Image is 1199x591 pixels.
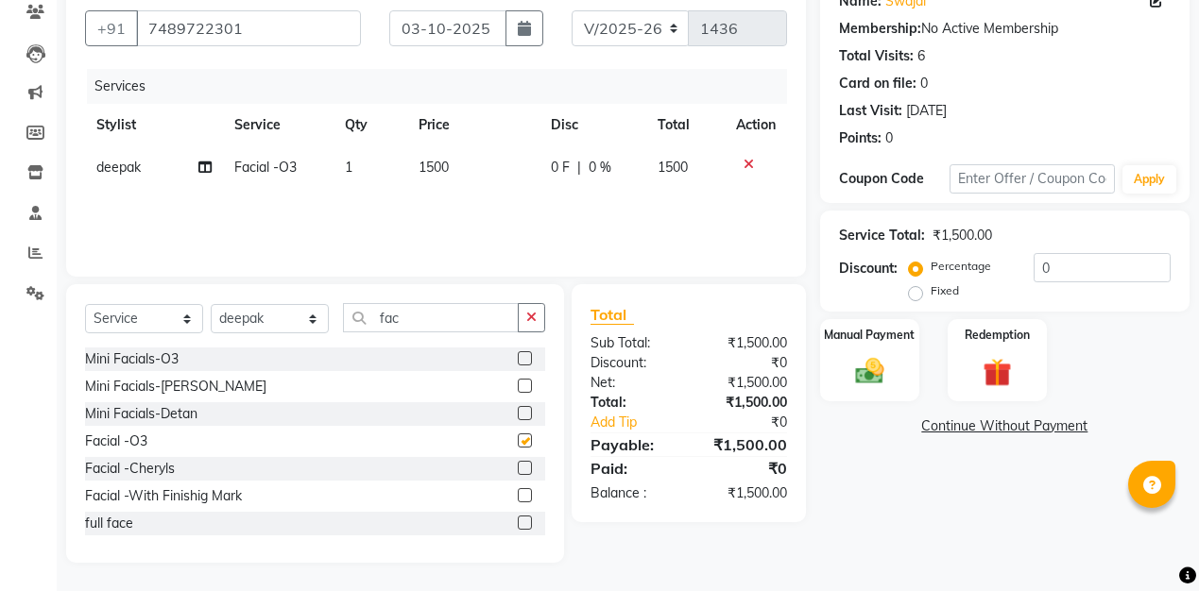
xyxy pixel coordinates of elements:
[689,433,801,456] div: ₹1,500.00
[931,282,959,299] label: Fixed
[85,404,197,424] div: Mini Facials-Detan
[933,226,992,245] div: ₹1,500.00
[708,413,801,432] div: ₹0
[87,69,801,104] div: Services
[839,128,882,148] div: Points:
[419,159,449,176] span: 1500
[576,457,689,480] div: Paid:
[85,514,133,533] div: full face
[234,159,297,176] span: Facial -O3
[885,128,893,148] div: 0
[1122,165,1176,194] button: Apply
[974,355,1020,390] img: _gift.svg
[847,355,893,388] img: _cash.svg
[824,416,1186,436] a: Continue Without Payment
[591,305,634,325] span: Total
[839,169,950,189] div: Coupon Code
[824,327,915,344] label: Manual Payment
[689,483,801,503] div: ₹1,500.00
[689,457,801,480] div: ₹0
[96,159,141,176] span: deepak
[839,226,925,245] div: Service Total:
[85,459,175,479] div: Facial -Cheryls
[576,483,689,503] div: Balance :
[85,486,242,506] div: Facial -With Finishig Mark
[589,158,611,177] span: 0 %
[920,74,928,93] div: 0
[576,373,689,393] div: Net:
[345,159,352,176] span: 1
[407,104,540,146] th: Price
[839,259,898,279] div: Discount:
[658,159,688,176] span: 1500
[136,10,361,46] input: Search by Name/Mobile/Email/Code
[85,10,138,46] button: +91
[931,258,991,275] label: Percentage
[223,104,334,146] th: Service
[576,333,689,353] div: Sub Total:
[85,377,266,397] div: Mini Facials-[PERSON_NAME]
[689,353,801,373] div: ₹0
[906,101,947,121] div: [DATE]
[540,104,647,146] th: Disc
[85,104,223,146] th: Stylist
[85,431,147,451] div: Facial -O3
[576,413,708,432] a: Add Tip
[839,19,1171,39] div: No Active Membership
[334,104,407,146] th: Qty
[839,46,914,66] div: Total Visits:
[85,349,179,369] div: Mini Facials-O3
[343,303,519,332] input: Search or Scan
[839,19,921,39] div: Membership:
[689,373,801,393] div: ₹1,500.00
[576,353,689,373] div: Discount:
[965,327,1030,344] label: Redemption
[577,158,581,177] span: |
[917,46,925,66] div: 6
[839,101,902,121] div: Last Visit:
[576,393,689,413] div: Total:
[646,104,724,146] th: Total
[839,74,916,93] div: Card on file:
[551,158,570,177] span: 0 F
[689,333,801,353] div: ₹1,500.00
[689,393,801,413] div: ₹1,500.00
[725,104,787,146] th: Action
[576,433,689,456] div: Payable:
[950,164,1116,194] input: Enter Offer / Coupon Code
